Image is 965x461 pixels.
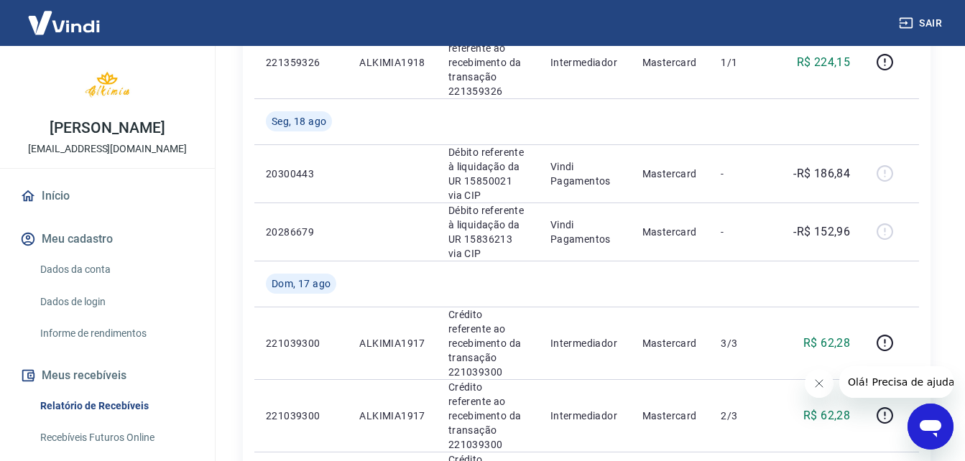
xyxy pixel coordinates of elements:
p: R$ 62,28 [803,407,850,424]
p: Débito referente à liquidação da UR 15836213 via CIP [448,203,527,261]
img: Vindi [17,1,111,45]
img: f3a44bf7-6b06-470c-896b-2bc6f7067bc8.jpeg [79,57,137,115]
a: Dados da conta [34,255,198,284]
iframe: Fechar mensagem [805,369,834,398]
span: Seg, 18 ago [272,114,326,129]
p: ALKIMIA1917 [359,409,425,423]
a: Relatório de Recebíveis [34,391,198,421]
p: Intermediador [550,336,619,350]
p: ALKIMIA1918 [359,55,425,70]
p: 2/3 [721,409,763,423]
p: Intermediador [550,409,619,423]
p: Crédito referente ao recebimento da transação 221039300 [448,307,527,379]
p: Débito referente à liquidação da UR 15850021 via CIP [448,145,527,202]
p: Intermediador [550,55,619,70]
p: 1/1 [721,55,763,70]
p: Mastercard [642,409,698,423]
button: Meus recebíveis [17,360,198,391]
a: Recebíveis Futuros Online [34,423,198,452]
p: [PERSON_NAME] [50,121,165,136]
span: Olá! Precisa de ajuda? [9,10,121,22]
iframe: Botão para abrir a janela de mensagens [908,404,954,450]
a: Dados de login [34,287,198,317]
p: [EMAIL_ADDRESS][DOMAIN_NAME] [28,141,187,157]
p: 3/3 [721,336,763,350]
p: Vindi Pagamentos [550,159,619,188]
button: Sair [896,10,948,37]
p: Crédito referente ao recebimento da transação 221359326 [448,27,527,98]
p: Vindi Pagamentos [550,218,619,246]
p: 221039300 [266,336,336,350]
a: Início [17,180,198,212]
p: Mastercard [642,336,698,350]
p: 20300443 [266,167,336,181]
p: 221359326 [266,55,336,70]
p: - [721,167,763,181]
p: -R$ 152,96 [793,223,850,241]
p: -R$ 186,84 [793,165,850,182]
iframe: Mensagem da empresa [839,366,954,398]
p: R$ 224,15 [797,54,851,71]
p: ALKIMIA1917 [359,336,425,350]
a: Informe de rendimentos [34,319,198,348]
button: Meu cadastro [17,223,198,255]
p: Mastercard [642,55,698,70]
p: R$ 62,28 [803,335,850,352]
p: - [721,225,763,239]
p: Crédito referente ao recebimento da transação 221039300 [448,380,527,452]
p: 221039300 [266,409,336,423]
p: Mastercard [642,225,698,239]
span: Dom, 17 ago [272,276,331,291]
p: Mastercard [642,167,698,181]
p: 20286679 [266,225,336,239]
